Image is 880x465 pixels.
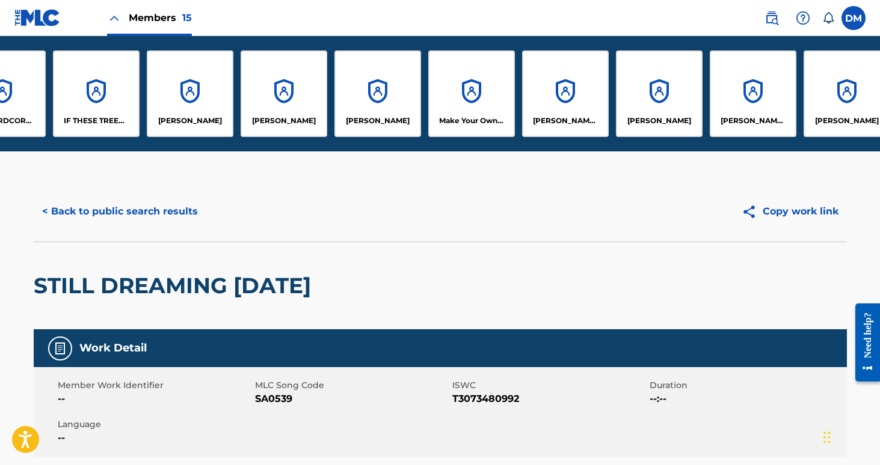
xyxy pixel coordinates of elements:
p: Marina Ray White [533,115,598,126]
img: MLC Logo [14,9,61,26]
span: 15 [182,12,192,23]
span: Member Work Identifier [58,379,252,392]
a: Accounts[PERSON_NAME] Publishing [710,50,796,137]
span: -- [58,431,252,445]
img: search [765,11,779,25]
div: User Menu [842,6,866,30]
a: Accounts[PERSON_NAME] [147,50,233,137]
iframe: Resource Center [846,294,880,391]
span: --:-- [650,392,844,406]
div: Help [791,6,815,30]
a: AccountsIF THESE TREES COULD TALK MUSIC [53,50,140,137]
a: Public Search [760,6,784,30]
span: Members [129,11,192,25]
p: IF THESE TREES COULD TALK MUSIC [64,115,129,126]
span: -- [58,392,252,406]
span: Duration [650,379,844,392]
span: ISWC [452,379,647,392]
a: Accounts[PERSON_NAME] [616,50,703,137]
p: Luka Fischman [346,115,410,126]
div: Drag [823,419,831,455]
span: SA0539 [255,392,449,406]
a: Accounts[PERSON_NAME] [334,50,421,137]
p: PHILLIP HARRISON BAIER [627,115,691,126]
button: Copy work link [733,196,847,226]
img: Work Detail [53,341,67,356]
img: Close [107,11,122,25]
button: < Back to public search results [34,196,206,226]
iframe: Chat Widget [820,407,880,465]
p: Joshua Malett [252,115,316,126]
p: Josh Resing [158,115,222,126]
a: AccountsMake Your Own Luck Music [428,50,515,137]
h5: Work Detail [79,341,147,355]
a: Accounts[PERSON_NAME] [PERSON_NAME] [522,50,609,137]
p: Make Your Own Luck Music [439,115,505,126]
img: Copy work link [742,204,763,219]
a: Accounts[PERSON_NAME] [241,50,327,137]
span: MLC Song Code [255,379,449,392]
h2: STILL DREAMING [DATE] [34,272,317,299]
img: help [796,11,810,25]
p: Pluister Publishing [721,115,786,126]
span: Language [58,418,252,431]
div: Notifications [822,12,834,24]
p: Ramsey Bell [815,115,879,126]
span: T3073480992 [452,392,647,406]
